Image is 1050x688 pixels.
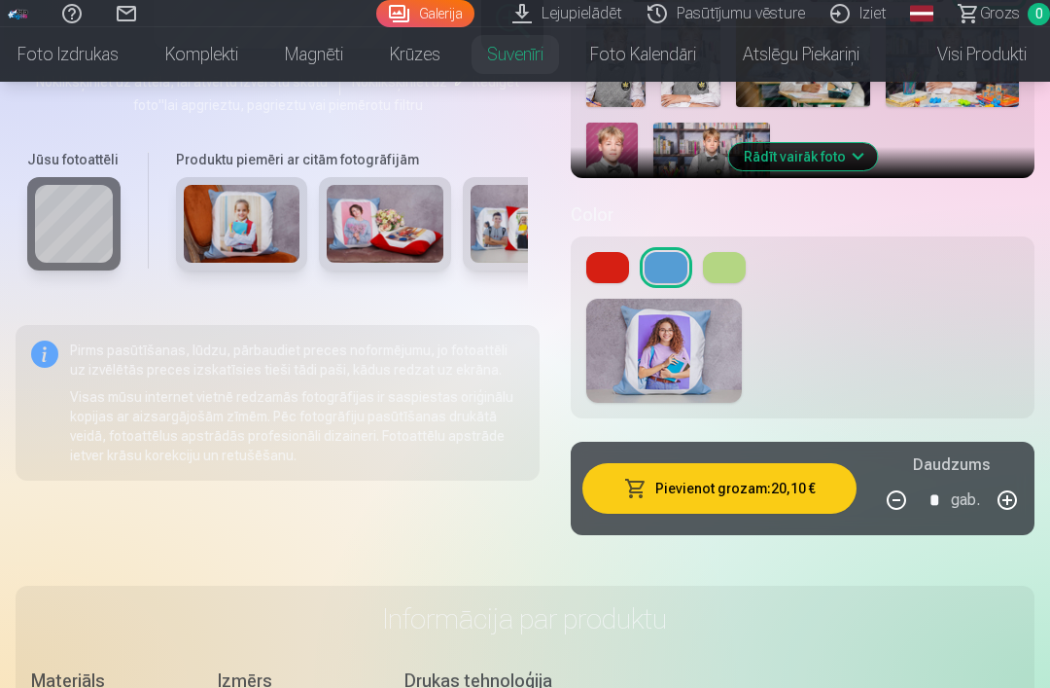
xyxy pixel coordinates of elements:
span: Noklikšķiniet uz attēla, lai atvērtu izvērstu skatu [36,72,328,91]
a: Komplekti [142,27,262,82]
span: Noklikšķiniet uz [352,74,447,90]
a: Suvenīri [464,27,567,82]
a: Foto kalendāri [567,27,719,82]
h6: Jūsu fotoattēli [27,150,121,169]
div: gab. [951,477,980,524]
a: Krūzes [367,27,464,82]
a: Visi produkti [883,27,1050,82]
h5: Color [571,201,1034,229]
h3: Informācija par produktu [31,601,1019,636]
h5: Daudzums [913,453,990,477]
span: 0 [1028,3,1050,25]
h6: Produktu piemēri ar citām fotogrāfijām [168,150,528,169]
span: Grozs [980,2,1020,25]
img: /fa1 [8,8,29,19]
p: Visas mūsu internet vietnē redzamās fotogrāfijas ir saspiestas oriģinālu kopijas ar aizsargājošām... [70,387,524,465]
span: " [158,97,164,113]
p: Pirms pasūtīšanas, lūdzu, pārbaudiet preces noformējumu, jo fotoattēli uz izvēlētās preces izskat... [70,341,524,380]
span: " [447,74,453,90]
span: lai apgrieztu, pagrieztu vai piemērotu filtru [164,97,423,113]
a: Atslēgu piekariņi [719,27,883,82]
button: Rādīt vairāk foto [728,143,877,170]
a: Magnēti [262,27,367,82]
button: Pievienot grozam:20,10 € [582,463,857,514]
